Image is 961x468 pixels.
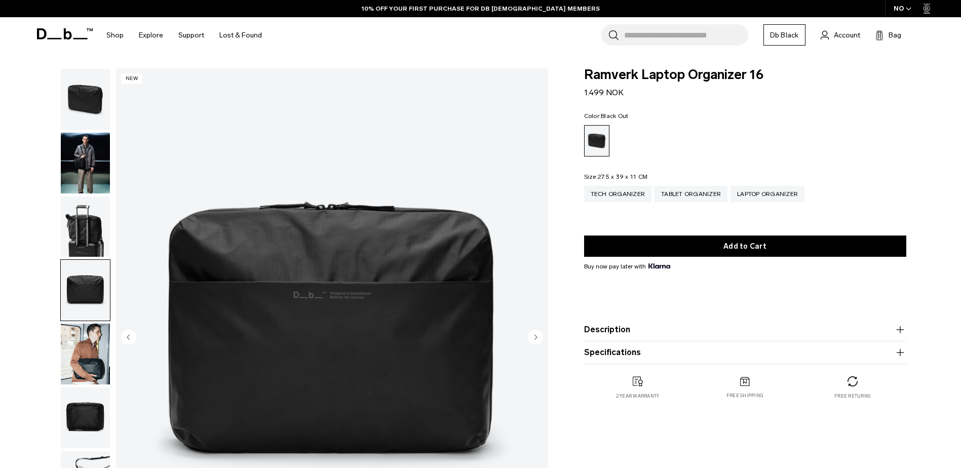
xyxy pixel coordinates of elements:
[616,393,660,400] p: 2 year warranty
[106,17,124,53] a: Shop
[584,125,609,157] a: Black Out
[362,4,600,13] a: 10% OFF YOUR FIRST PURCHASE FOR DB [DEMOGRAPHIC_DATA] MEMBERS
[655,186,727,202] a: Tablet Organizer
[731,186,804,202] a: Laptop Organizer
[875,29,901,41] button: Bag
[584,113,629,119] legend: Color:
[61,69,110,130] img: Ramverk Laptop Organizer 16" Black Out
[99,17,270,53] nav: Main Navigation
[60,323,110,385] button: Ramverk Laptop Organizer 16" Black Out
[61,387,110,448] img: Ramverk Laptop Organizer 16" Black Out
[178,17,204,53] a: Support
[889,30,901,41] span: Bag
[601,112,628,120] span: Black Out
[821,29,860,41] a: Account
[61,324,110,384] img: Ramverk Laptop Organizer 16" Black Out
[219,17,262,53] a: Lost & Found
[60,387,110,449] button: Ramverk Laptop Organizer 16" Black Out
[139,17,163,53] a: Explore
[584,236,906,257] button: Add to Cart
[121,329,136,346] button: Previous slide
[60,132,110,194] button: Ramverk Laptop Organizer 16" Black Out
[584,186,652,202] a: Tech Organizer
[834,393,870,400] p: Free returns
[584,262,670,271] span: Buy now pay later with
[726,392,763,399] p: Free shipping
[834,30,860,41] span: Account
[60,259,110,321] button: Ramverk Laptop Organizer 16" Black Out
[584,324,906,336] button: Description
[528,329,543,346] button: Next slide
[60,196,110,258] button: Ramverk Laptop Organizer 16" Black Out
[61,197,110,257] img: Ramverk Laptop Organizer 16" Black Out
[648,263,670,268] img: {"height" => 20, "alt" => "Klarna"}
[61,133,110,193] img: Ramverk Laptop Organizer 16" Black Out
[598,173,647,180] span: 27.5 x 39 x 11 CM
[584,346,906,359] button: Specifications
[763,24,805,46] a: Db Black
[584,174,648,180] legend: Size:
[584,68,906,82] span: Ramverk Laptop Organizer 16
[121,73,143,84] p: New
[61,260,110,321] img: Ramverk Laptop Organizer 16" Black Out
[584,88,624,97] span: 1.499 NOK
[60,68,110,130] button: Ramverk Laptop Organizer 16" Black Out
